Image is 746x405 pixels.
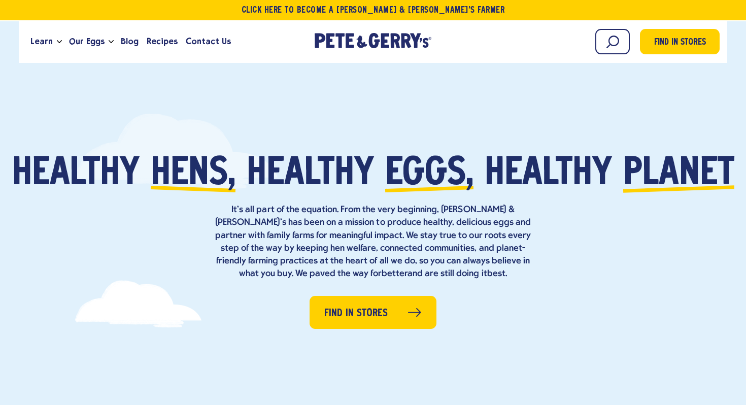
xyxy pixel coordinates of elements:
span: healthy [485,155,612,193]
a: Our Eggs [65,28,109,55]
a: Blog [117,28,143,55]
a: Learn [26,28,57,55]
a: Contact Us [182,28,235,55]
span: Blog [121,35,139,48]
a: Recipes [143,28,182,55]
span: Learn [30,35,53,48]
a: Find in Stores [640,29,720,54]
strong: best [487,269,505,279]
span: planet [623,155,734,193]
span: Find in Stores [324,306,388,321]
a: Find in Stores [310,296,436,329]
span: Contact Us [186,35,231,48]
span: Our Eggs [69,35,105,48]
button: Open the dropdown menu for Our Eggs [109,40,114,44]
strong: better [382,269,408,279]
span: hens, [151,155,235,193]
span: Healthy [12,155,140,193]
span: healthy [247,155,374,193]
span: Recipes [147,35,178,48]
span: Find in Stores [654,36,706,50]
p: It’s all part of the equation. From the very beginning, [PERSON_NAME] & [PERSON_NAME]’s has been ... [211,204,535,280]
input: Search [595,29,630,54]
button: Open the dropdown menu for Learn [57,40,62,44]
span: eggs, [385,155,473,193]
